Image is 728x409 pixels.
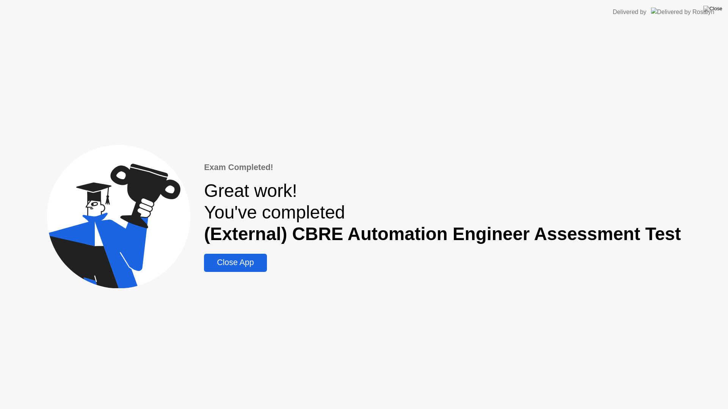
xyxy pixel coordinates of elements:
[204,254,267,272] button: Close App
[651,8,714,16] img: Delivered by Rosalyn
[204,180,681,245] div: Great work! You've completed
[206,258,264,267] div: Close App
[204,161,681,173] div: Exam Completed!
[204,224,681,244] b: (External) CBRE Automation Engineer Assessment Test
[703,6,722,12] img: Close
[613,8,646,17] div: Delivered by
